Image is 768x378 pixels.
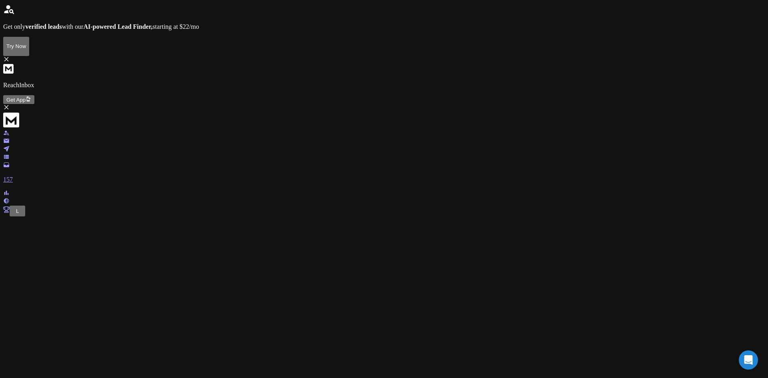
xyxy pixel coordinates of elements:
div: Open Intercom Messenger [739,350,758,370]
button: Try Now [3,37,29,56]
p: Try Now [6,43,26,49]
strong: verified leads [26,23,62,30]
img: logo [3,112,19,128]
p: Get only with our starting at $22/mo [3,23,765,30]
button: L [10,206,25,216]
p: ReachInbox [3,82,765,89]
span: L [16,208,19,214]
p: 157 [3,176,765,183]
button: L [13,207,22,215]
strong: AI-powered Lead Finder, [83,23,152,30]
a: 157 [3,162,765,183]
button: Get App [3,95,34,104]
